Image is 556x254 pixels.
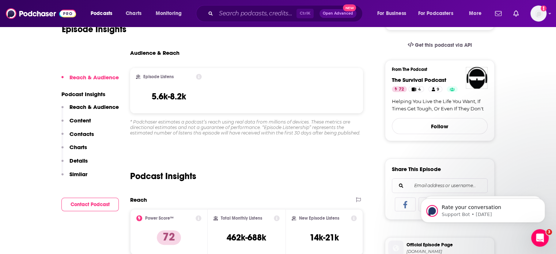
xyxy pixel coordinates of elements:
[437,86,439,93] span: 9
[408,86,424,92] a: 4
[406,242,491,248] span: Official Episode Page
[69,171,87,178] p: Similar
[145,216,174,221] h2: Power Score™
[392,98,488,112] a: Helping You Live the Life You Want, If Times Get Tough, Or Even If They Don't
[61,171,87,184] button: Similar
[299,216,339,221] h2: New Episode Listens
[69,74,119,81] p: Reach & Audience
[156,8,182,19] span: Monitoring
[69,130,94,137] p: Contacts
[377,8,406,19] span: For Business
[319,9,356,18] button: Open AdvancedNew
[398,179,481,193] input: Email address or username...
[61,144,87,157] button: Charts
[221,216,262,221] h2: Total Monthly Listens
[392,86,407,92] a: 72
[69,103,119,110] p: Reach & Audience
[541,5,546,11] svg: Add a profile image
[69,157,88,164] p: Details
[530,5,546,22] span: Logged in as N0elleB7
[61,103,119,117] button: Reach & Audience
[410,183,556,234] iframe: Intercom notifications message
[469,8,481,19] span: More
[130,196,147,203] h2: Reach
[418,8,453,19] span: For Podcasters
[530,5,546,22] img: User Profile
[413,8,464,19] button: open menu
[130,171,196,182] h2: Podcast Insights
[323,12,353,15] span: Open Advanced
[216,8,296,19] input: Search podcasts, credits, & more...
[415,42,472,48] span: Get this podcast via API
[227,232,266,243] h3: 462k-688k
[392,76,446,83] a: The Survival Podcast
[126,8,141,19] span: Charts
[492,7,504,20] a: Show notifications dropdown
[343,4,356,11] span: New
[310,232,339,243] h3: 14k-21k
[531,229,549,247] iframe: Intercom live chat
[530,5,546,22] button: Show profile menu
[91,8,112,19] span: Podcasts
[61,117,91,130] button: Content
[130,49,179,56] h3: Audience & Reach
[510,7,522,20] a: Show notifications dropdown
[6,7,76,20] img: Podchaser - Follow, Share and Rate Podcasts
[428,86,442,92] a: 9
[399,86,404,93] span: 72
[61,157,88,171] button: Details
[61,130,94,144] button: Contacts
[69,144,87,151] p: Charts
[69,117,91,124] p: Content
[402,36,478,54] a: Get this podcast via API
[86,8,122,19] button: open menu
[61,74,119,87] button: Reach & Audience
[130,119,363,136] div: * Podchaser estimates a podcast’s reach using real data from millions of devices. These metrics a...
[392,178,488,193] div: Search followers
[152,91,186,102] h3: 5.6k-8.2k
[392,166,441,173] h3: Share This Episode
[203,5,370,22] div: Search podcasts, credits, & more...
[372,8,415,19] button: open menu
[62,24,126,35] h1: Episode Insights
[157,230,181,245] p: 72
[546,229,552,235] span: 3
[392,67,482,72] h3: From The Podcast
[464,8,491,19] button: open menu
[466,67,488,89] img: The Survival Podcast
[395,197,416,211] a: Share on Facebook
[143,74,174,79] h2: Episode Listens
[61,91,119,98] p: Podcast Insights
[392,118,488,134] button: Follow
[296,9,314,18] span: Ctrl K
[61,198,119,211] button: Contact Podcast
[418,86,421,93] span: 4
[121,8,146,19] a: Charts
[151,8,191,19] button: open menu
